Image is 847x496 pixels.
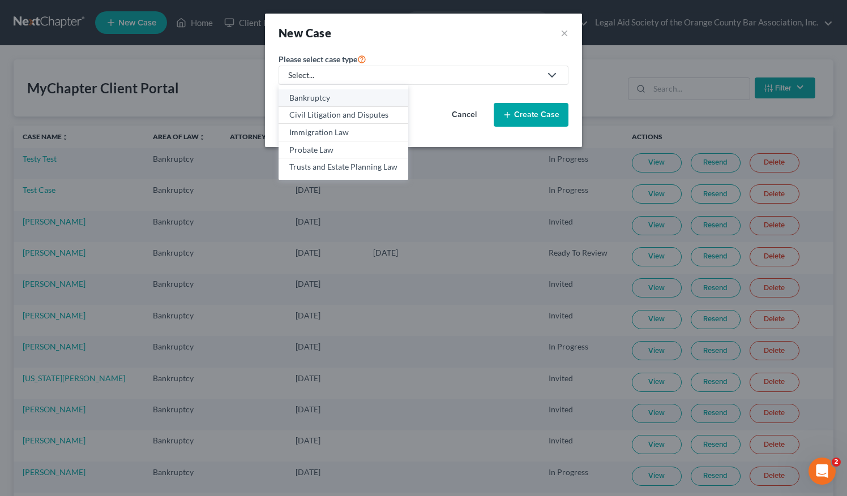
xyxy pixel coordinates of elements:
span: Please select case type [279,54,357,64]
div: Trusts and Estate Planning Law [289,161,397,172]
button: Cancel [439,103,489,126]
div: Select... [288,70,541,81]
div: Civil Litigation and Disputes [289,109,397,120]
a: Civil Litigation and Disputes [279,107,408,124]
strong: New Case [279,26,331,40]
button: × [561,25,568,41]
div: Bankruptcy [289,92,397,103]
button: Create Case [494,103,568,127]
div: Probate Law [289,144,397,156]
a: Immigration Law [279,124,408,141]
iframe: Intercom live chat [808,458,836,485]
a: Bankruptcy [279,89,408,107]
a: Probate Law [279,141,408,159]
span: 2 [832,458,841,467]
div: Immigration Law [289,127,397,138]
a: Trusts and Estate Planning Law [279,158,408,175]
